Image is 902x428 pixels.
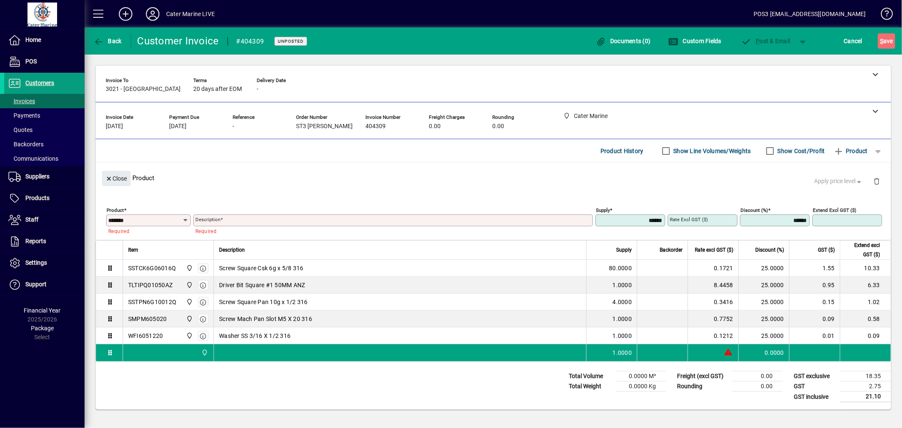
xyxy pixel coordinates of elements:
span: S [880,38,883,44]
span: 1.0000 [613,348,632,357]
app-page-header-button: Delete [866,177,887,185]
span: - [233,123,234,130]
td: 0.00 [732,381,783,392]
span: - [257,86,258,93]
span: Cater Marine [184,297,194,307]
a: Quotes [4,123,85,137]
label: Show Cost/Profit [776,147,825,155]
span: 1.0000 [613,281,632,289]
span: 80.0000 [609,264,632,272]
div: Customer Invoice [137,34,219,48]
button: Cancel [842,33,865,49]
td: 0.09 [789,310,840,327]
a: Suppliers [4,166,85,187]
td: 0.95 [789,277,840,294]
td: 0.0000 M³ [615,371,666,381]
span: Washer SS 3/16 X 1/2 316 [219,332,291,340]
span: ost & Email [741,38,790,44]
span: Package [31,325,54,332]
span: 4.0000 [613,298,632,306]
span: Back [93,38,122,44]
span: Screw Mach Pan Slot M5 X 20 316 [219,315,312,323]
mat-label: Rate excl GST ($) [670,217,708,222]
span: [DATE] [169,123,186,130]
span: 1.0000 [613,332,632,340]
span: Cater Marine [199,348,209,357]
span: Documents (0) [596,38,651,44]
div: SSTPN6G10012Q [128,298,176,306]
td: 1.55 [789,260,840,277]
td: 0.01 [789,327,840,344]
span: ST3 [PERSON_NAME] [296,123,353,130]
div: POS3 [EMAIL_ADDRESS][DOMAIN_NAME] [754,7,866,21]
td: 25.0000 [738,310,789,327]
td: 25.0000 [738,327,789,344]
span: ave [880,34,893,48]
mat-label: Product [107,207,124,213]
app-page-header-button: Back [85,33,131,49]
mat-label: Extend excl GST ($) [813,207,856,213]
span: Support [25,281,47,288]
td: 25.0000 [738,277,789,294]
span: Custom Fields [668,38,721,44]
span: 1.0000 [613,315,632,323]
span: Cater Marine [184,263,194,273]
td: 0.58 [840,310,891,327]
td: 0.0000 Kg [615,381,666,392]
td: 0.09 [840,327,891,344]
div: 0.7752 [693,315,733,323]
td: 25.0000 [738,294,789,310]
a: Products [4,188,85,209]
td: 6.33 [840,277,891,294]
td: 2.75 [840,381,891,392]
button: Back [91,33,124,49]
span: Customers [25,80,54,86]
button: Apply price level [811,174,867,189]
td: GST [790,381,840,392]
td: Freight (excl GST) [673,371,732,381]
span: GST ($) [818,245,835,255]
a: Support [4,274,85,295]
button: Delete [866,171,887,191]
div: 0.1212 [693,332,733,340]
button: Product History [597,143,647,159]
label: Show Line Volumes/Weights [672,147,751,155]
button: Save [878,33,895,49]
div: 0.1721 [693,264,733,272]
td: GST inclusive [790,392,840,402]
span: Settings [25,259,47,266]
span: Discount (%) [755,245,784,255]
span: Product History [600,144,644,158]
a: Payments [4,108,85,123]
button: Custom Fields [666,33,724,49]
span: 0.00 [429,123,441,130]
td: Total Weight [565,381,615,392]
app-page-header-button: Close [100,174,133,182]
span: 404309 [365,123,386,130]
span: Rate excl GST ($) [695,245,733,255]
span: P [756,38,760,44]
mat-label: Discount (%) [740,207,768,213]
td: 18.35 [840,371,891,381]
td: 0.0000 [738,344,789,361]
span: Communications [8,155,58,162]
span: Backorders [8,141,44,148]
button: Close [102,171,131,186]
td: Total Volume [565,371,615,381]
span: Cancel [844,34,863,48]
td: 21.10 [840,392,891,402]
span: Backorder [660,245,683,255]
span: Supply [616,245,632,255]
mat-error: Required [108,226,184,235]
span: Reports [25,238,46,244]
span: POS [25,58,37,65]
span: Cater Marine [184,331,194,340]
span: 3021 - [GEOGRAPHIC_DATA] [106,86,181,93]
div: Product [96,162,891,193]
span: Home [25,36,41,43]
td: 0.15 [789,294,840,310]
button: Add [112,6,139,22]
a: Backorders [4,137,85,151]
span: 20 days after EOM [193,86,242,93]
span: Products [25,195,49,201]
